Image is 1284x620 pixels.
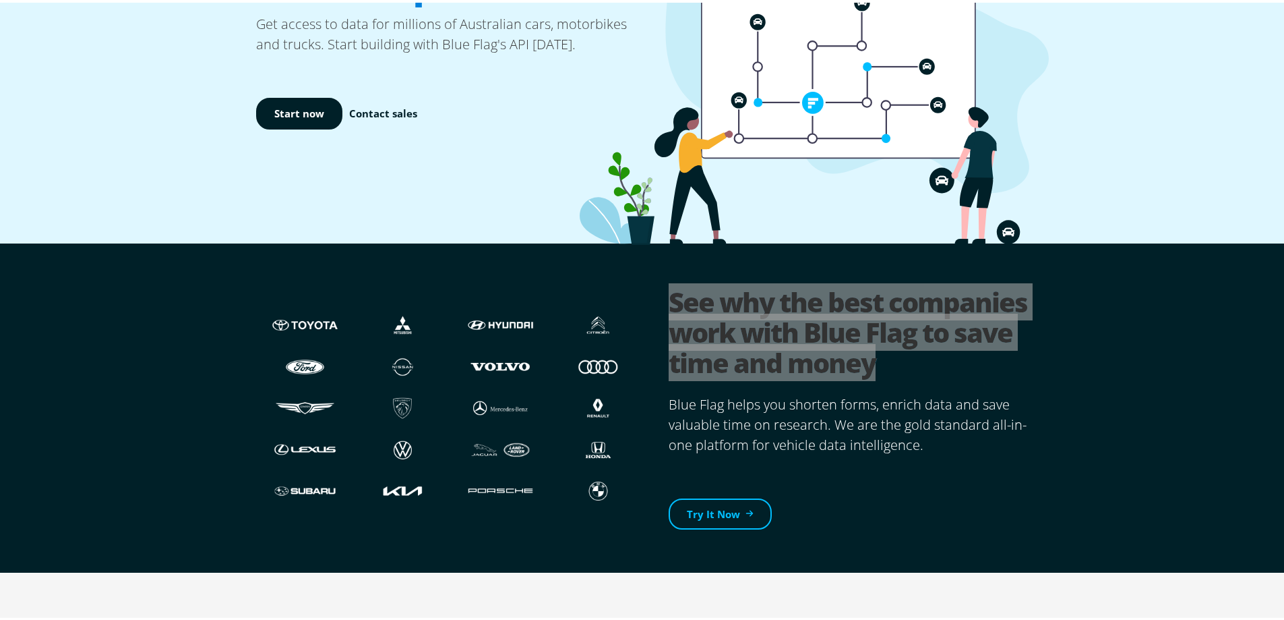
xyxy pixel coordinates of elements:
img: Nissan logo [367,351,438,376]
img: Hyundai logo [465,310,536,335]
img: JLR logo [465,434,536,460]
img: Kia logo [367,476,438,501]
img: Mistubishi logo [367,310,438,335]
p: Blue Flag helps you shorten forms, enrich data and save valuable time on research. We are the gol... [669,392,1038,453]
img: Honda logo [563,434,634,460]
a: Contact sales [349,103,417,119]
img: Renault logo [563,393,634,418]
a: Start now [256,95,342,127]
p: Get access to data for millions of Australian cars, motorbikes and trucks. Start building with Bl... [256,11,647,52]
img: Toyota logo [270,310,340,335]
img: Audi logo [563,351,634,376]
img: Porshce logo [465,476,536,501]
img: Subaru logo [270,476,340,501]
img: Volvo logo [465,351,536,376]
h2: See why the best companies work with Blue Flag to save time and money [669,284,1038,378]
img: Citroen logo [563,310,634,335]
img: Ford logo [270,351,340,376]
img: Peugeot logo [367,393,438,418]
a: Try It Now [669,496,772,528]
img: Mercedes logo [465,393,536,418]
img: BMW logo [563,476,634,501]
img: Lexus logo [270,434,340,460]
img: Genesis logo [270,393,340,418]
img: Volkswagen logo [367,434,438,460]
